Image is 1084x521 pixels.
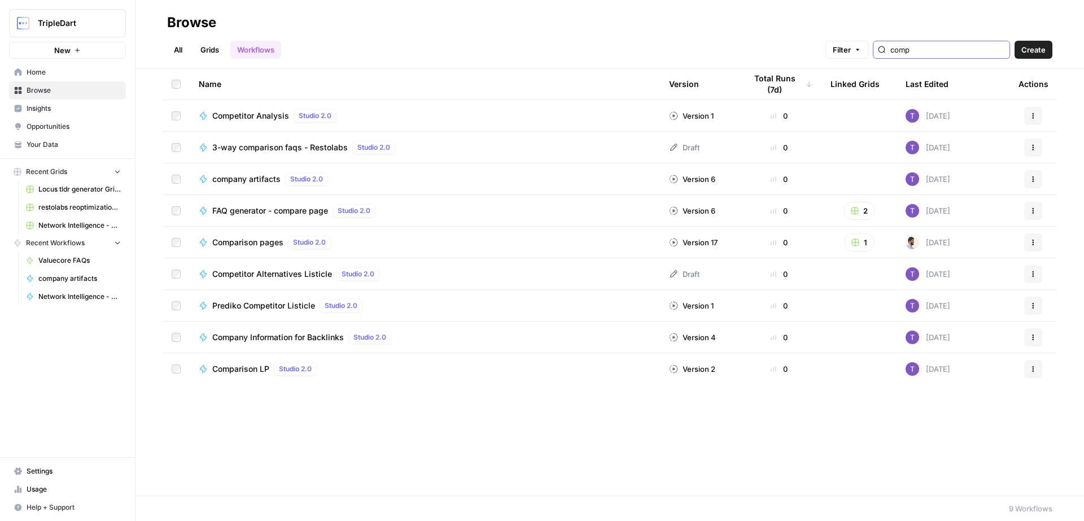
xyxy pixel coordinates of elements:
span: Studio 2.0 [293,237,326,248]
span: FAQ generator - compare page [212,205,328,216]
span: Insights [27,103,121,114]
div: 0 [746,142,812,153]
div: 0 [746,363,812,375]
a: Comparison pagesStudio 2.0 [199,236,651,249]
div: Browse [167,14,216,32]
a: Network Intelligence - pseo- 1 Grid [21,216,126,235]
div: Draft [669,268,700,280]
a: Your Data [9,136,126,154]
div: [DATE] [906,362,950,376]
span: Comparison pages [212,237,283,248]
img: ogabi26qpshj0n8lpzr7tvse760o [906,331,919,344]
span: Prediko Competitor Listicle [212,300,315,311]
div: [DATE] [906,172,950,186]
div: Total Runs (7d) [746,68,812,99]
a: Prediko Competitor ListicleStudio 2.0 [199,299,651,312]
a: Settings [9,462,126,480]
div: [DATE] [906,299,950,312]
span: Company Information for Backlinks [212,332,344,343]
span: Home [27,67,121,77]
button: 1 [844,233,875,251]
div: Version 4 [669,332,716,343]
div: Version 6 [669,173,715,185]
button: Workspace: TripleDart [9,9,126,37]
a: Company Information for BacklinksStudio 2.0 [199,331,651,344]
a: Opportunities [9,118,126,136]
span: Recent Workflows [26,238,85,248]
span: Locus tldr generator Grid (3) [38,184,121,194]
span: Filter [833,44,851,55]
a: All [167,41,189,59]
a: company artifactsStudio 2.0 [199,172,651,186]
span: Competitor Alternatives Listicle [212,268,332,280]
a: FAQ generator - compare pageStudio 2.0 [199,204,651,218]
img: ykaosv8814szsqn64d2bp9dhkmx9 [906,236,919,249]
button: Create [1015,41,1052,59]
button: Recent Grids [9,163,126,180]
div: Name [199,68,651,99]
span: Recent Grids [26,167,67,177]
img: ogabi26qpshj0n8lpzr7tvse760o [906,141,919,154]
span: Your Data [27,140,121,150]
a: Home [9,63,126,81]
img: ogabi26qpshj0n8lpzr7tvse760o [906,267,919,281]
button: 2 [843,202,875,220]
img: ogabi26qpshj0n8lpzr7tvse760o [906,109,919,123]
a: Competitor AnalysisStudio 2.0 [199,109,651,123]
button: Help + Support [9,498,126,516]
span: company artifacts [212,173,281,185]
button: Filter [825,41,868,59]
span: Studio 2.0 [342,269,374,279]
div: 0 [746,173,812,185]
span: company artifacts [38,273,121,284]
a: Insights [9,99,126,118]
span: Studio 2.0 [279,364,312,374]
div: Draft [669,142,700,153]
a: Network Intelligence - pseo- 1 [21,288,126,306]
img: ogabi26qpshj0n8lpzr7tvse760o [906,172,919,186]
span: Usage [27,484,121,494]
div: Version 17 [669,237,718,248]
div: Version 2 [669,363,715,375]
img: ogabi26qpshj0n8lpzr7tvse760o [906,204,919,218]
div: [DATE] [906,204,950,218]
span: Settings [27,466,121,476]
div: Actions [1019,68,1048,99]
a: Grids [194,41,226,59]
div: [DATE] [906,109,950,123]
span: TripleDart [38,18,106,29]
div: 0 [746,205,812,216]
div: 0 [746,237,812,248]
span: Help + Support [27,502,121,513]
div: 0 [746,300,812,311]
span: Studio 2.0 [299,111,331,121]
a: Browse [9,81,126,99]
span: Browse [27,85,121,95]
span: restolabs reoptimizations aug [38,202,121,212]
button: New [9,42,126,59]
div: Last Edited [906,68,948,99]
a: Usage [9,480,126,498]
span: Create [1021,44,1046,55]
span: Network Intelligence - pseo- 1 Grid [38,220,121,231]
div: 0 [746,268,812,280]
a: 3-way comparison faqs - RestolabsStudio 2.0 [199,141,651,154]
a: Competitor Alternatives ListicleStudio 2.0 [199,267,651,281]
span: Studio 2.0 [338,206,370,216]
div: 0 [746,110,812,121]
a: Valuecore FAQs [21,251,126,270]
a: Workflows [230,41,281,59]
div: Version 6 [669,205,715,216]
span: Network Intelligence - pseo- 1 [38,292,121,302]
div: [DATE] [906,141,950,154]
span: Studio 2.0 [290,174,323,184]
a: company artifacts [21,270,126,288]
div: [DATE] [906,267,950,281]
button: Recent Workflows [9,235,126,251]
img: ogabi26qpshj0n8lpzr7tvse760o [906,362,919,376]
img: ogabi26qpshj0n8lpzr7tvse760o [906,299,919,312]
span: Opportunities [27,121,121,132]
span: 3-way comparison faqs - Restolabs [212,142,348,153]
img: TripleDart Logo [13,13,33,33]
div: Version 1 [669,300,714,311]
